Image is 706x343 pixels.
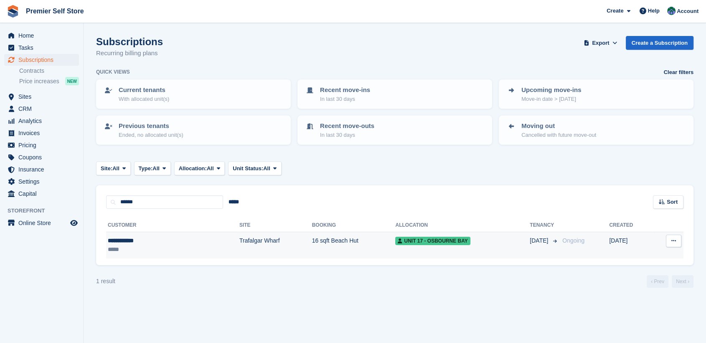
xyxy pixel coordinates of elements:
p: Upcoming move-ins [521,85,581,95]
a: menu [4,164,79,175]
span: Storefront [8,207,83,215]
span: [DATE] [530,236,550,245]
div: 1 result [96,277,115,286]
td: Trafalgar Wharf [239,232,312,259]
span: Allocation: [179,164,207,173]
p: Current tenants [119,85,169,95]
a: Premier Self Store [23,4,87,18]
span: Insurance [18,164,69,175]
span: Settings [18,176,69,187]
span: Pricing [18,139,69,151]
a: menu [4,91,79,102]
span: Ongoing [562,237,584,244]
button: Export [582,36,619,50]
span: Type: [139,164,153,173]
a: menu [4,188,79,200]
a: Preview store [69,218,79,228]
a: Moving out Cancelled with future move-out [500,116,693,144]
span: Subscriptions [18,54,69,66]
span: All [207,164,214,173]
span: Export [592,39,609,47]
p: Ended, no allocated unit(s) [119,131,183,139]
span: Online Store [18,217,69,229]
a: menu [4,103,79,115]
span: CRM [18,103,69,115]
p: With allocated unit(s) [119,95,169,103]
span: Unit 17 - Osbourne Bay [395,237,470,245]
span: All [152,164,160,173]
a: Previous [647,275,668,288]
span: Home [18,30,69,41]
a: menu [4,30,79,41]
a: menu [4,217,79,229]
span: Site: [101,164,112,173]
h1: Subscriptions [96,36,163,47]
td: [DATE] [609,232,652,259]
span: Invoices [18,127,69,139]
a: Next [672,275,693,288]
p: In last 30 days [320,95,370,103]
th: Customer [106,219,239,232]
button: Type: All [134,161,171,175]
img: Jo Granger [667,7,676,15]
nav: Page [645,275,695,288]
th: Tenancy [530,219,559,232]
a: Recent move-outs In last 30 days [298,116,491,144]
span: Sites [18,91,69,102]
p: Cancelled with future move-out [521,131,596,139]
span: Unit Status: [233,164,263,173]
a: menu [4,54,79,66]
span: All [112,164,119,173]
p: Moving out [521,121,596,131]
a: Price increases NEW [19,77,79,86]
span: Sort [667,198,678,206]
a: Previous tenants Ended, no allocated unit(s) [97,116,290,144]
p: Recurring billing plans [96,49,163,58]
span: Price increases [19,77,59,85]
img: stora-icon-8386f47178a22dfd0bd8f6a31ec36ba5ce8667c1dd55bd0f319d3a0aa187defe.svg [7,5,19,18]
td: 16 sqft Beach Hut [312,232,396,259]
p: Previous tenants [119,121,183,131]
th: Booking [312,219,396,232]
a: menu [4,127,79,139]
button: Allocation: All [174,161,225,175]
span: Help [648,7,660,15]
a: menu [4,151,79,163]
div: NEW [65,77,79,85]
span: Analytics [18,115,69,127]
span: Tasks [18,42,69,54]
a: menu [4,115,79,127]
span: Create [607,7,623,15]
a: Create a Subscription [626,36,693,50]
h6: Quick views [96,68,130,76]
button: Site: All [96,161,131,175]
p: Recent move-ins [320,85,370,95]
a: menu [4,139,79,151]
a: Recent move-ins In last 30 days [298,80,491,108]
a: Current tenants With allocated unit(s) [97,80,290,108]
button: Unit Status: All [228,161,281,175]
span: All [263,164,270,173]
th: Allocation [395,219,530,232]
th: Site [239,219,312,232]
span: Coupons [18,151,69,163]
p: Move-in date > [DATE] [521,95,581,103]
a: Upcoming move-ins Move-in date > [DATE] [500,80,693,108]
p: Recent move-outs [320,121,374,131]
span: Capital [18,188,69,200]
a: Clear filters [663,68,693,77]
a: Contracts [19,67,79,75]
p: In last 30 days [320,131,374,139]
span: Account [677,7,698,15]
th: Created [609,219,652,232]
a: menu [4,42,79,54]
a: menu [4,176,79,187]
